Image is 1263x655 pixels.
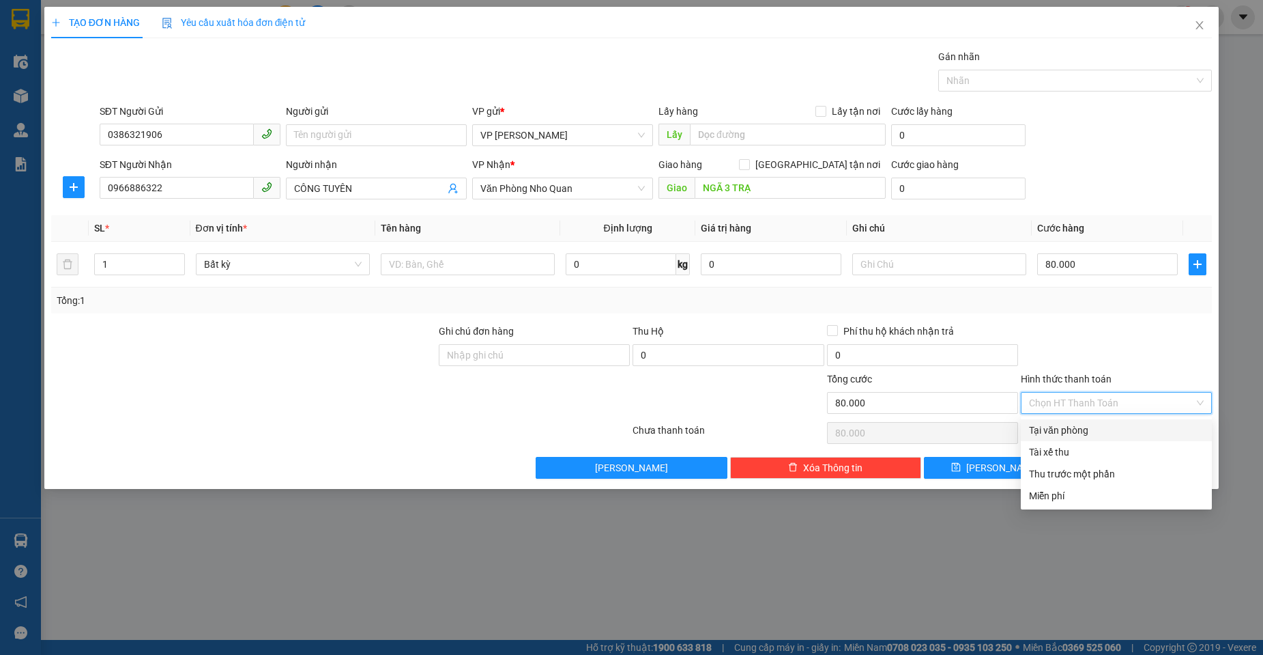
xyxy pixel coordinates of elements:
span: Cước hàng [1037,223,1084,234]
button: save[PERSON_NAME] [924,457,1066,479]
button: [PERSON_NAME] [536,457,727,479]
th: Ghi chú [847,215,1032,242]
span: Lấy [658,124,690,145]
div: Tổng: 1 [57,293,488,308]
button: plus [1189,253,1206,275]
span: Giá trị hàng [701,223,751,234]
span: Tên hàng [381,223,421,234]
div: Thu trước một phần [1029,466,1204,482]
span: kg [676,253,690,275]
input: VD: Bàn, Ghế [381,253,555,275]
span: [PERSON_NAME] [966,460,1039,475]
span: TẠO ĐƠN HÀNG [51,17,140,28]
input: 0 [701,253,841,275]
b: GỬI : VP [PERSON_NAME] [17,99,148,167]
b: Duy Khang Limousine [111,16,274,33]
span: delete [788,462,798,473]
span: Thu Hộ [633,326,664,337]
button: delete [57,253,78,275]
div: Tại văn phòng [1029,423,1204,438]
span: [GEOGRAPHIC_DATA] tận nơi [750,157,886,172]
span: Lấy tận nơi [826,104,886,119]
input: Cước lấy hàng [891,124,1026,146]
span: plus [51,18,61,27]
span: Giao [658,177,695,199]
span: save [951,462,961,473]
span: VP Nhận [472,159,510,170]
img: logo.jpg [17,17,85,85]
h1: NQT1308250008 [149,99,237,129]
span: Yêu cầu xuất hóa đơn điện tử [162,17,306,28]
span: Giao hàng [658,159,702,170]
label: Cước lấy hàng [891,106,953,117]
span: Văn Phòng Nho Quan [480,178,645,199]
span: phone [261,182,272,193]
span: plus [63,182,84,193]
span: Phí thu hộ khách nhận trả [838,324,959,339]
div: Người nhận [286,157,467,172]
div: SĐT Người Nhận [100,157,280,172]
div: SĐT Người Gửi [100,104,280,119]
div: Tài xế thu [1029,445,1204,460]
label: Hình thức thanh toán [1021,374,1112,385]
button: Close [1180,7,1219,45]
label: Ghi chú đơn hàng [439,326,514,337]
li: Số 2 [PERSON_NAME], [GEOGRAPHIC_DATA] [76,33,310,51]
span: Đơn vị tính [196,223,247,234]
div: Người gửi [286,104,467,119]
input: Cước giao hàng [891,178,1026,199]
span: user-add [448,183,459,194]
button: deleteXóa Thông tin [730,457,921,479]
img: icon [162,18,173,29]
span: plus [1189,259,1206,270]
span: SL [94,223,105,234]
input: Dọc đường [690,124,886,145]
li: Hotline: 19003086 [76,51,310,68]
span: [PERSON_NAME] [595,460,668,475]
label: Gán nhãn [938,51,980,62]
span: Tổng cước [827,374,872,385]
div: Chưa thanh toán [631,423,825,447]
label: Cước giao hàng [891,159,959,170]
span: Xóa Thông tin [803,460,862,475]
span: Bất kỳ [204,254,362,275]
span: Lấy hàng [658,106,698,117]
b: Gửi khách hàng [128,70,256,87]
input: Ghi chú đơn hàng [439,344,630,366]
span: VP Nguyễn Quốc Trị [480,125,645,145]
span: close [1194,20,1205,31]
span: phone [261,128,272,139]
div: VP gửi [472,104,653,119]
input: Dọc đường [695,177,886,199]
button: plus [63,176,85,198]
div: Miễn phí [1029,488,1204,503]
span: Định lượng [604,223,652,234]
input: Ghi Chú [852,253,1026,275]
